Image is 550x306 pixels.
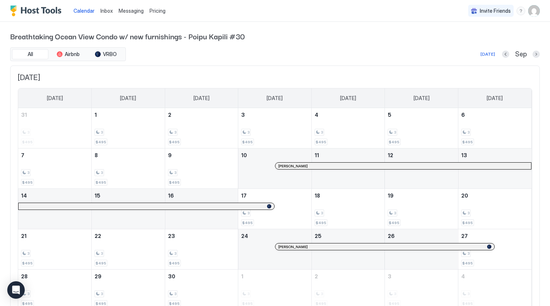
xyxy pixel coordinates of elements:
[18,108,91,122] a: August 31, 2025
[458,270,531,283] a: October 4, 2025
[50,49,86,59] button: Airbnb
[92,108,165,122] a: September 1, 2025
[174,170,176,175] span: 3
[247,211,250,215] span: 3
[388,112,391,118] span: 5
[238,189,311,202] a: September 17, 2025
[186,88,217,108] a: Tuesday
[241,273,243,279] span: 1
[458,148,531,162] a: September 13, 2025
[481,51,495,57] div: [DATE]
[194,95,210,102] span: [DATE]
[165,148,238,189] td: September 9, 2025
[21,112,27,118] span: 31
[18,108,92,148] td: August 31, 2025
[461,192,468,199] span: 20
[100,7,113,15] a: Inbox
[18,189,92,229] td: September 14, 2025
[333,88,363,108] a: Thursday
[312,189,385,202] a: September 18, 2025
[458,108,531,122] a: September 6, 2025
[480,8,511,14] span: Invite Friends
[311,229,385,270] td: September 25, 2025
[100,8,113,14] span: Inbox
[103,51,117,57] span: VRBO
[394,211,396,215] span: 3
[278,245,308,249] span: [PERSON_NAME]
[242,220,253,225] span: $495
[165,189,238,229] td: September 16, 2025
[174,251,176,256] span: 3
[73,8,95,14] span: Calendar
[96,140,106,144] span: $495
[515,50,527,59] span: Sep
[502,51,509,58] button: Previous month
[101,291,103,296] span: 3
[238,229,311,243] a: September 24, 2025
[96,301,106,306] span: $495
[385,229,458,243] a: September 26, 2025
[259,88,290,108] a: Wednesday
[150,8,166,14] span: Pricing
[385,229,458,270] td: September 26, 2025
[340,95,356,102] span: [DATE]
[241,192,247,199] span: 17
[458,229,531,270] td: September 27, 2025
[65,51,80,57] span: Airbnb
[27,291,29,296] span: 3
[47,95,63,102] span: [DATE]
[28,51,33,57] span: All
[119,8,144,14] span: Messaging
[462,140,473,144] span: $495
[241,152,247,158] span: 10
[462,261,473,266] span: $495
[18,229,92,270] td: September 21, 2025
[22,180,33,185] span: $495
[238,108,311,122] a: September 3, 2025
[517,7,525,15] div: menu
[18,229,91,243] a: September 21, 2025
[238,148,311,162] a: September 10, 2025
[95,192,100,199] span: 15
[394,130,396,135] span: 3
[406,88,437,108] a: Friday
[533,51,540,58] button: Next month
[238,270,311,283] a: October 1, 2025
[312,229,385,243] a: September 25, 2025
[311,148,385,189] td: September 11, 2025
[241,233,248,239] span: 24
[238,148,312,189] td: September 10, 2025
[165,108,238,148] td: September 2, 2025
[174,291,176,296] span: 3
[92,148,165,189] td: September 8, 2025
[168,233,175,239] span: 23
[321,211,323,215] span: 3
[311,108,385,148] td: September 4, 2025
[92,148,165,162] a: September 8, 2025
[414,95,430,102] span: [DATE]
[168,192,174,199] span: 16
[22,261,33,266] span: $495
[467,211,470,215] span: 3
[169,180,180,185] span: $495
[388,233,395,239] span: 26
[18,148,92,189] td: September 7, 2025
[165,270,238,283] a: September 30, 2025
[95,233,101,239] span: 22
[27,251,29,256] span: 3
[10,47,126,61] div: tab-group
[315,233,322,239] span: 25
[458,148,531,189] td: September 13, 2025
[241,112,245,118] span: 3
[312,108,385,122] a: September 4, 2025
[92,270,165,283] a: September 29, 2025
[18,270,91,283] a: September 28, 2025
[311,189,385,229] td: September 18, 2025
[12,49,48,59] button: All
[385,189,458,202] a: September 19, 2025
[315,273,318,279] span: 2
[169,140,180,144] span: $495
[312,148,385,162] a: September 11, 2025
[461,112,465,118] span: 6
[247,130,250,135] span: 3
